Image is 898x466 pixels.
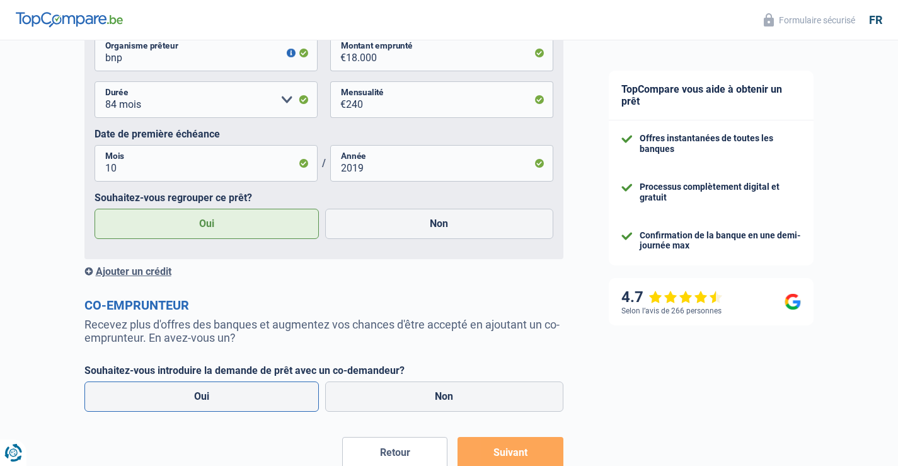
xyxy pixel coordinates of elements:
[330,145,553,182] input: AAAA
[609,71,814,120] div: TopCompare vous aide à obtenir un prêt
[84,318,563,344] p: Recevez plus d'offres des banques et augmentez vos chances d'être accepté en ajoutant un co-empru...
[84,298,563,313] h2: Co-emprunteur
[640,230,801,252] div: Confirmation de la banque en une demi-journée max
[84,364,563,376] label: Souhaitez-vous introduire la demande de prêt avec un co-demandeur?
[84,382,319,412] label: Oui
[756,9,863,30] button: Formulaire sécurisé
[325,382,563,412] label: Non
[325,209,553,239] label: Non
[16,12,123,27] img: TopCompare Logo
[84,265,563,277] div: Ajouter un crédit
[621,306,722,315] div: Selon l’avis de 266 personnes
[640,182,801,203] div: Processus complètement digital et gratuit
[330,35,346,71] span: €
[95,192,553,204] label: Souhaitez-vous regrouper ce prêt?
[869,13,882,27] div: fr
[640,133,801,154] div: Offres instantanées de toutes les banques
[621,288,723,306] div: 4.7
[95,145,318,182] input: MM
[95,128,553,140] label: Date de première échéance
[95,209,319,239] label: Oui
[318,157,330,169] span: /
[330,81,346,118] span: €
